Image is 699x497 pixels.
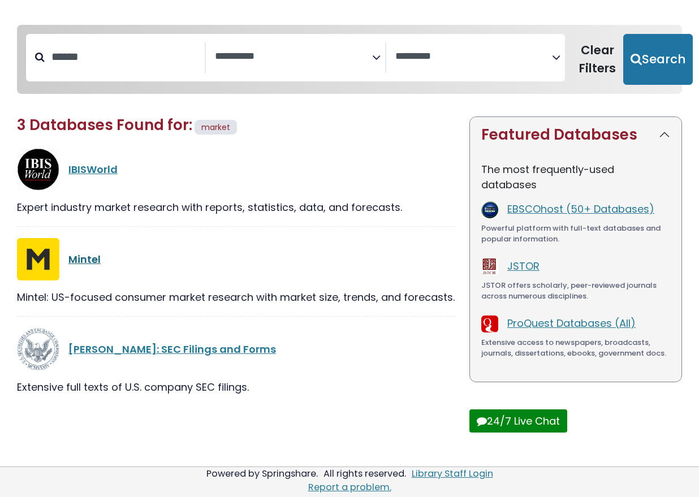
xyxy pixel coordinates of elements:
textarea: Search [395,51,552,63]
button: Featured Databases [470,117,681,153]
input: Search database by title or keyword [45,47,205,66]
div: Expert industry market research with reports, statistics, data, and forecasts. [17,200,456,215]
a: Library Staff Login [412,467,493,480]
a: Report a problem. [308,481,391,494]
p: The most frequently-used databases [481,162,670,192]
div: All rights reserved. [322,467,408,480]
button: 24/7 Live Chat [469,409,567,433]
button: Clear Filters [572,34,623,85]
div: Powerful platform with full-text databases and popular information. [481,223,670,245]
div: Powered by Springshare. [205,467,320,480]
nav: Search filters [17,25,682,94]
div: JSTOR offers scholarly, peer-reviewed journals across numerous disciplines. [481,280,670,302]
div: Extensive access to newspapers, broadcasts, journals, dissertations, ebooks, government docs. [481,337,670,359]
textarea: Search [215,51,372,63]
button: Submit for Search Results [623,34,693,85]
div: Extensive full texts of U.S. company SEC filings. [17,379,456,395]
span: market [201,122,230,133]
span: 3 Databases Found for: [17,115,192,135]
div: Mintel: US-focused consumer market research with market size, trends, and forecasts. [17,289,456,305]
a: IBISWorld [68,162,118,176]
a: [PERSON_NAME]: SEC Filings and Forms [68,342,276,356]
a: Mintel [68,252,101,266]
a: EBSCOhost (50+ Databases) [507,202,654,216]
a: JSTOR [507,259,540,273]
a: ProQuest Databases (All) [507,316,636,330]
